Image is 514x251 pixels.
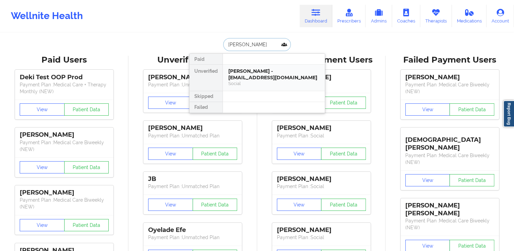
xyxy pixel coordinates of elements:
p: Payment Plan : Medical Care Biweekly (NEW) [20,139,109,153]
button: Patient Data [193,148,237,160]
button: View [20,103,65,116]
div: Social [228,81,319,86]
p: Payment Plan : Unmatched Plan [148,234,237,241]
a: Admins [366,5,392,27]
div: [PERSON_NAME] [148,73,237,81]
p: Payment Plan : Social [277,132,366,139]
button: Patient Data [64,161,109,173]
div: Unverified [190,65,223,91]
p: Payment Plan : Unmatched Plan [148,132,237,139]
button: Patient Data [321,97,366,109]
div: Oyelade Efe [148,226,237,234]
div: [PERSON_NAME] [20,131,109,139]
div: [PERSON_NAME] [148,124,237,132]
p: Payment Plan : Social [277,183,366,190]
div: [PERSON_NAME] [277,226,366,234]
button: Patient Data [193,199,237,211]
div: [PERSON_NAME] [277,124,366,132]
button: Patient Data [449,103,494,116]
div: Skipped [190,91,223,102]
p: Payment Plan : Medical Care + Therapy Monthly (NEW) [20,81,109,95]
div: [PERSON_NAME] [20,189,109,197]
div: Failed Payment Users [390,55,509,65]
p: Payment Plan : Social [277,234,366,241]
a: Report Bug [503,100,514,127]
button: View [277,199,322,211]
button: View [277,148,322,160]
button: Patient Data [64,219,109,231]
button: View [148,199,193,211]
div: [PERSON_NAME] [405,73,494,81]
button: View [148,97,193,109]
button: View [405,174,450,186]
p: Payment Plan : Medical Care Biweekly (NEW) [20,197,109,210]
button: Patient Data [321,148,366,160]
p: Payment Plan : Medical Care Biweekly (NEW) [405,152,494,166]
div: Deki Test OOP Prod [20,73,109,81]
p: Payment Plan : Unmatched Plan [148,81,237,88]
div: [PERSON_NAME] [277,175,366,183]
p: Payment Plan : Unmatched Plan [148,183,237,190]
a: Coaches [392,5,420,27]
div: Failed [190,102,223,113]
button: View [20,219,65,231]
button: Patient Data [64,103,109,116]
a: Dashboard [300,5,332,27]
p: Payment Plan : Medical Care Biweekly (NEW) [405,217,494,231]
button: Patient Data [321,199,366,211]
div: [PERSON_NAME] [PERSON_NAME] [405,202,494,217]
a: Therapists [420,5,452,27]
div: [DEMOGRAPHIC_DATA][PERSON_NAME] [405,131,494,152]
div: Paid [190,54,223,65]
div: Paid Users [5,55,124,65]
a: Prescribers [332,5,366,27]
button: View [20,161,65,173]
div: JB [148,175,237,183]
a: Medications [452,5,487,27]
button: View [405,103,450,116]
button: View [148,148,193,160]
button: Patient Data [449,174,494,186]
div: [PERSON_NAME] - [EMAIL_ADDRESS][DOMAIN_NAME] [228,68,319,81]
div: Unverified Users [133,55,252,65]
p: Payment Plan : Medical Care Biweekly (NEW) [405,81,494,95]
a: Account [486,5,514,27]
